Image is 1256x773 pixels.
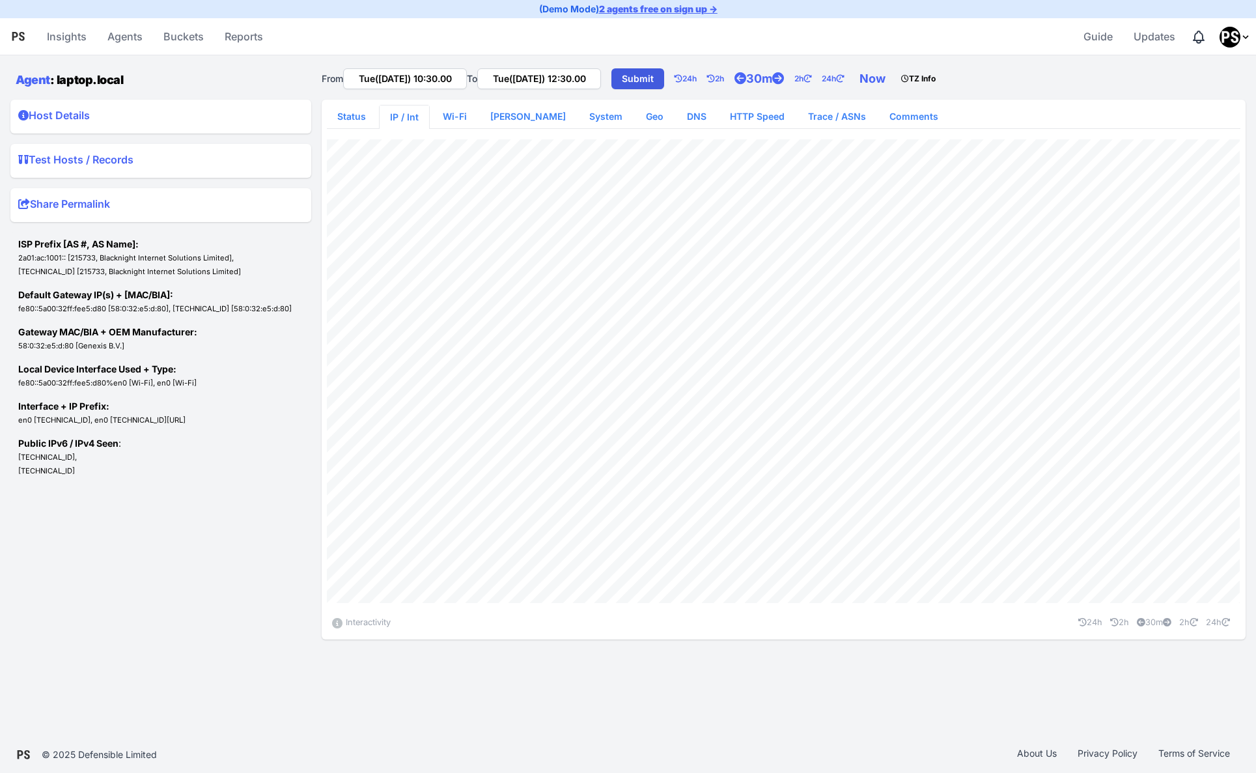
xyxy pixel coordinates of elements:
[611,68,664,89] a: Submit
[1134,23,1175,49] span: Updates
[16,73,50,87] a: Agent
[879,105,949,128] a: Comments
[42,748,157,761] div: © 2025 Defensible Limited
[18,378,197,387] small: fe80::5a00:32ff:fee5:d80%en0 [Wi-Fi], en0 [Wi-Fi]
[1148,747,1240,763] a: Terms of Service
[854,66,896,92] a: Now
[1201,617,1240,627] a: 24h
[1073,617,1102,627] a: 24h
[1083,23,1113,49] span: Guide
[18,289,173,300] strong: Default Gateway IP(s) + [MAC/BIA]:
[18,438,121,475] span: :
[467,72,477,85] label: To
[579,105,633,128] a: System
[719,105,795,128] a: HTTP Speed
[635,105,674,128] a: Geo
[794,66,822,92] a: 2h
[901,74,936,83] strong: TZ Info
[346,617,391,627] small: Interactivity
[798,105,876,128] a: Trace / ASNs
[102,21,148,52] a: Agents
[158,21,209,52] a: Buckets
[734,66,794,92] a: 30m
[16,71,131,89] h1: : laptop.local
[1174,617,1198,627] a: 2h
[18,253,241,276] small: 2a01:ac:1001:: [215733, Blacknight Internet Solutions Limited], [TECHNICAL_ID] [215733, Blacknigh...
[18,341,124,350] small: 58:0:32:e5:d:80 [Genexis B.V.]
[675,66,707,92] a: 24h
[327,105,376,128] a: Status
[18,363,176,374] strong: Local Device Interface Used + Type:
[18,453,77,475] small: [TECHNICAL_ID], [TECHNICAL_ID]
[1220,27,1240,48] img: Pansift Demo Account
[219,21,268,52] a: Reports
[480,105,576,128] a: [PERSON_NAME]
[1132,617,1171,627] a: 30m
[1128,21,1180,52] a: Updates
[1191,29,1207,45] div: Notifications
[1007,747,1067,763] a: About Us
[380,105,429,129] a: IP / Int
[677,105,717,128] a: DNS
[18,304,292,313] small: fe80::5a00:32ff:fee5:d80 [58:0:32:e5:d:80], [TECHNICAL_ID] [58:0:32:e5:d:80]
[432,105,477,128] a: Wi-Fi
[18,438,119,449] strong: Public IPv6 / IPv4 Seen
[18,401,109,412] strong: Interface + IP Prefix:
[18,415,186,425] small: en0 [TECHNICAL_ID], en0 [TECHNICAL_ID][URL]
[18,196,303,217] summary: Share Permalink
[42,21,92,52] a: Insights
[18,107,303,128] summary: Host Details
[1220,27,1251,48] div: Profile Menu
[1078,21,1118,52] a: Guide
[599,3,718,14] a: 2 agents free on sign up →
[1105,617,1129,627] a: 2h
[322,72,343,85] label: From
[1067,747,1148,763] a: Privacy Policy
[539,3,718,16] p: (Demo Mode)
[18,238,139,249] strong: ISP Prefix [AS #, AS Name]:
[822,66,854,92] a: 24h
[18,152,303,173] summary: Test Hosts / Records
[18,326,197,337] strong: Gateway MAC/BIA + OEM Manufacturer:
[707,66,734,92] a: 2h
